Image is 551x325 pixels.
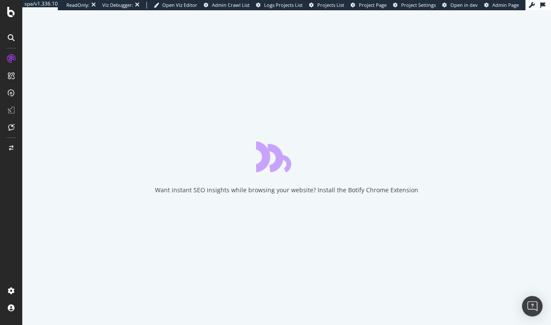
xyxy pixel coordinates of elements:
[401,2,436,8] span: Project Settings
[204,2,250,9] a: Admin Crawl List
[264,2,303,8] span: Logs Projects List
[256,141,318,172] div: animation
[317,2,344,8] span: Projects List
[442,2,478,9] a: Open in dev
[492,2,519,8] span: Admin Page
[309,2,344,9] a: Projects List
[66,2,89,9] div: ReadOnly:
[155,186,418,194] div: Want instant SEO insights while browsing your website? Install the Botify Chrome Extension
[484,2,519,9] a: Admin Page
[359,2,387,8] span: Project Page
[450,2,478,8] span: Open in dev
[162,2,197,8] span: Open Viz Editor
[393,2,436,9] a: Project Settings
[256,2,303,9] a: Logs Projects List
[522,296,542,316] div: Open Intercom Messenger
[154,2,197,9] a: Open Viz Editor
[212,2,250,8] span: Admin Crawl List
[102,2,133,9] div: Viz Debugger:
[351,2,387,9] a: Project Page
